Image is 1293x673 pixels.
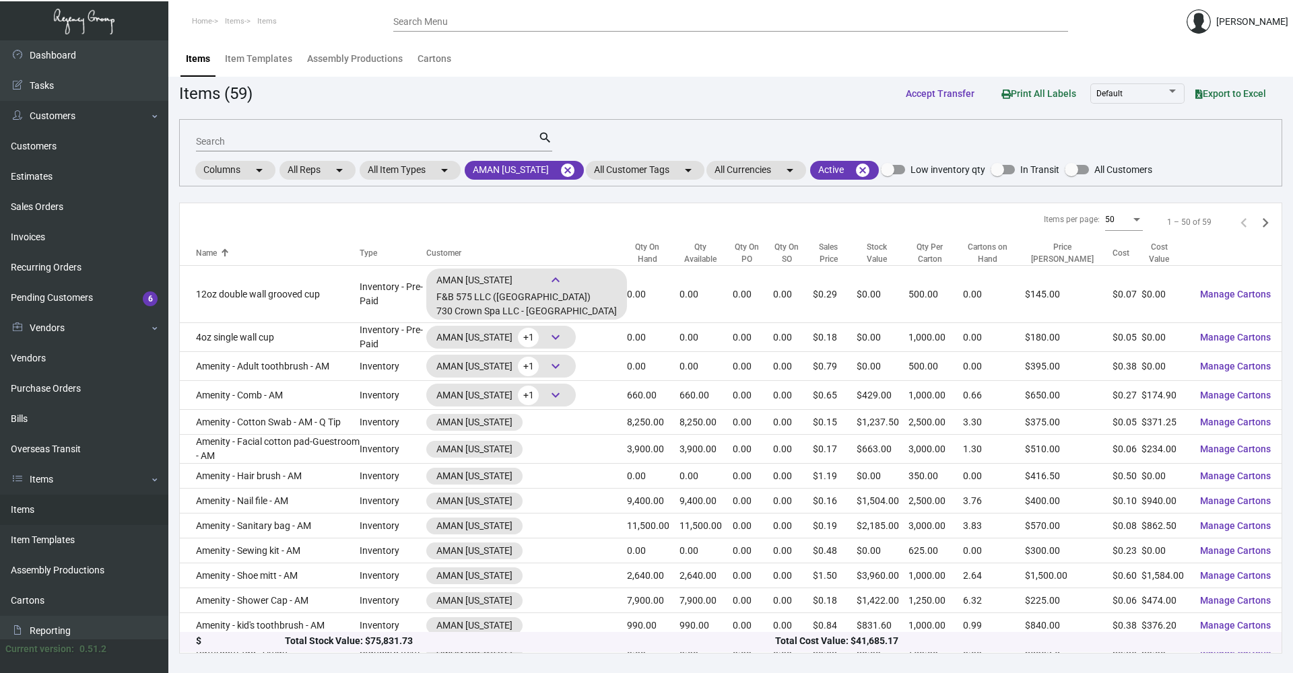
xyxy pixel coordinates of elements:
td: $0.48 [813,538,857,563]
td: Inventory [360,613,426,638]
div: Qty Available [679,241,733,265]
div: AMAN [US_STATE] [436,544,512,558]
div: Items [186,52,210,66]
td: 3.30 [963,410,1024,435]
td: $1.19 [813,464,857,489]
td: $429.00 [857,381,908,410]
td: $0.84 [813,613,857,638]
td: 0.00 [733,538,773,563]
span: Manage Cartons [1200,289,1271,299]
td: $1,422.00 [857,588,908,613]
div: AMAN [US_STATE] [436,327,566,347]
div: $ [196,635,285,649]
div: AMAN [US_STATE] [436,442,512,456]
button: Manage Cartons [1189,354,1282,378]
button: Manage Cartons [1189,489,1282,513]
mat-chip: Active [810,161,879,180]
span: Items [225,17,244,26]
td: $0.00 [1141,352,1189,381]
div: Qty Per Carton [908,241,963,265]
td: $0.06 [1113,588,1141,613]
button: Manage Cartons [1189,563,1282,588]
td: $0.05 [1113,323,1141,352]
div: Name [196,247,360,259]
td: Inventory - Pre-Paid [360,323,426,352]
mat-icon: arrow_drop_down [331,162,347,178]
td: 0.00 [773,381,813,410]
td: 0.00 [733,352,773,381]
td: $0.00 [857,538,908,563]
td: $1,237.50 [857,410,908,435]
td: $0.07 [1113,266,1141,323]
td: $570.00 [1025,513,1113,538]
td: Amenity - Nail file - AM [180,489,360,513]
td: 660.00 [679,381,733,410]
td: Inventory [360,352,426,381]
td: 0.00 [773,266,813,323]
div: AMAN [US_STATE] [436,270,617,290]
span: Export to Excel [1195,88,1266,99]
td: 9,400.00 [627,489,679,513]
td: 0.00 [733,563,773,588]
button: Previous page [1233,211,1255,233]
span: Manage Cartons [1200,545,1271,556]
span: Manage Cartons [1200,361,1271,371]
td: 2,640.00 [627,563,679,588]
span: Manage Cartons [1200,332,1271,343]
td: 0.00 [733,410,773,435]
td: 0.00 [773,489,813,513]
td: 0.00 [679,464,733,489]
span: keyboard_arrow_down [548,358,564,374]
span: Items [257,17,277,26]
td: 3,900.00 [627,435,679,464]
button: Manage Cartons [1189,325,1282,349]
td: 0.66 [963,381,1024,410]
mat-icon: arrow_drop_down [782,162,798,178]
td: $0.27 [1113,381,1141,410]
td: $300.00 [1025,538,1113,563]
div: Cost [1113,247,1129,259]
td: $180.00 [1025,323,1113,352]
span: Default [1096,89,1123,98]
td: $0.00 [857,323,908,352]
button: Print All Labels [991,81,1087,106]
td: 990.00 [679,613,733,638]
mat-chip: All Customer Tags [586,161,704,180]
mat-icon: arrow_drop_down [680,162,696,178]
td: 0.99 [963,613,1024,638]
td: $0.38 [1113,352,1141,381]
td: Inventory - Pre-Paid [360,266,426,323]
span: +1 [518,357,539,376]
td: $0.05 [1113,410,1141,435]
td: Amenity - Shower Cap - AM [180,588,360,613]
td: $371.25 [1141,410,1189,435]
div: Stock Value [857,241,908,265]
td: 0.00 [773,588,813,613]
td: $0.08 [1113,513,1141,538]
td: 0.00 [773,323,813,352]
div: AMAN [US_STATE] [436,415,512,429]
span: Manage Cartons [1200,520,1271,531]
td: 8,250.00 [627,410,679,435]
div: Total Stock Value: $75,831.73 [285,635,775,649]
td: $0.00 [857,352,908,381]
div: Qty On SO [773,241,801,265]
td: Inventory [360,435,426,464]
td: 0.00 [627,464,679,489]
div: Items per page: [1044,213,1100,225]
td: $0.17 [813,435,857,464]
td: $0.29 [813,266,857,323]
button: Manage Cartons [1189,538,1282,563]
div: Type [360,247,426,259]
td: 0.00 [733,489,773,513]
span: Manage Cartons [1200,470,1271,481]
td: 1,000.00 [908,323,963,352]
td: 8,250.00 [679,410,733,435]
button: Next page [1255,211,1276,233]
td: $400.00 [1025,489,1113,513]
div: Qty Per Carton [908,241,951,265]
span: All Customers [1094,162,1152,178]
td: 0.00 [679,538,733,563]
td: 0.00 [773,435,813,464]
td: $0.06 [1113,435,1141,464]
